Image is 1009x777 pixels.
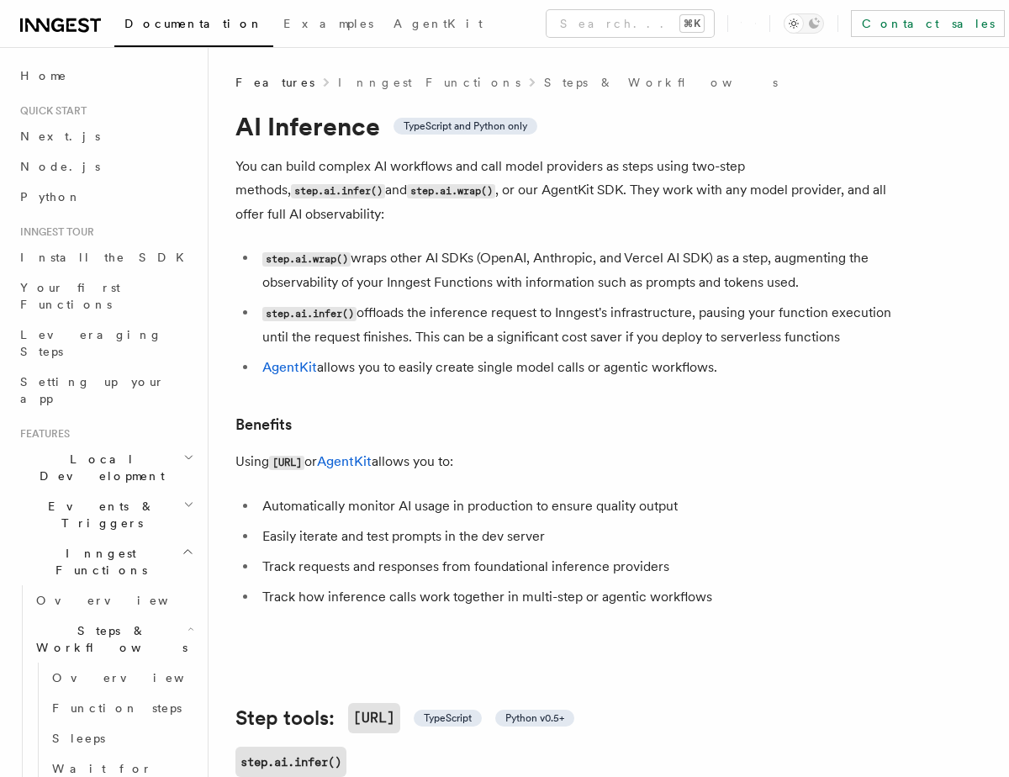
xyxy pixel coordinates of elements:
span: Your first Functions [20,281,120,311]
a: AgentKit [317,453,372,469]
a: step.ai.infer() [235,747,346,777]
li: Track how inference calls work together in multi-step or agentic workflows [257,585,908,609]
a: Setting up your app [13,367,198,414]
code: step.ai.infer() [262,307,357,321]
a: Leveraging Steps [13,320,198,367]
span: Steps & Workflows [29,622,188,656]
li: offloads the inference request to Inngest's infrastructure, pausing your function execution until... [257,301,908,349]
span: Sleeps [52,732,105,745]
code: [URL] [269,456,304,470]
span: Install the SDK [20,251,194,264]
span: Inngest Functions [13,545,182,579]
a: Install the SDK [13,242,198,272]
button: Inngest Functions [13,538,198,585]
a: Examples [273,5,383,45]
code: step.ai.infer() [291,184,385,198]
span: Python v0.5+ [505,711,564,725]
code: step.ai.wrap() [407,184,495,198]
span: Examples [283,17,373,30]
button: Toggle dark mode [784,13,824,34]
li: wraps other AI SDKs (OpenAI, Anthropic, and Vercel AI SDK) as a step, augmenting the observabilit... [257,246,908,294]
a: Contact sales [851,10,1005,37]
p: Using or allows you to: [235,450,908,474]
code: step.ai.wrap() [262,252,351,267]
button: Local Development [13,444,198,491]
li: Easily iterate and test prompts in the dev server [257,525,908,548]
span: Function steps [52,701,182,715]
span: Setting up your app [20,375,165,405]
span: Leveraging Steps [20,328,162,358]
kbd: ⌘K [680,15,704,32]
p: You can build complex AI workflows and call model providers as steps using two-step methods, and ... [235,155,908,226]
a: Overview [29,585,198,616]
a: Node.js [13,151,198,182]
a: Next.js [13,121,198,151]
button: Search...⌘K [547,10,714,37]
span: TypeScript [424,711,472,725]
span: Home [20,67,67,84]
a: Home [13,61,198,91]
a: Step tools:[URL] TypeScript Python v0.5+ [235,703,574,733]
li: allows you to easily create single model calls or agentic workflows. [257,356,908,379]
li: Track requests and responses from foundational inference providers [257,555,908,579]
span: TypeScript and Python only [404,119,527,133]
span: Overview [52,671,225,684]
button: Events & Triggers [13,491,198,538]
span: Node.js [20,160,100,173]
a: Function steps [45,693,198,723]
span: Documentation [124,17,263,30]
span: Overview [36,594,209,607]
span: AgentKit [394,17,483,30]
li: Automatically monitor AI usage in production to ensure quality output [257,494,908,518]
span: Events & Triggers [13,498,183,531]
a: Steps & Workflows [544,74,778,91]
a: Benefits [235,413,292,436]
span: Next.js [20,129,100,143]
span: Quick start [13,104,87,118]
span: Features [13,427,70,441]
span: Local Development [13,451,183,484]
a: AgentKit [262,359,317,375]
a: Your first Functions [13,272,198,320]
a: Inngest Functions [338,74,520,91]
h1: AI Inference [235,111,908,141]
a: Documentation [114,5,273,47]
span: Python [20,190,82,203]
a: AgentKit [383,5,493,45]
a: Sleeps [45,723,198,753]
span: Features [235,74,314,91]
a: Python [13,182,198,212]
span: Inngest tour [13,225,94,239]
code: [URL] [348,703,400,733]
a: Overview [45,663,198,693]
button: Steps & Workflows [29,616,198,663]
